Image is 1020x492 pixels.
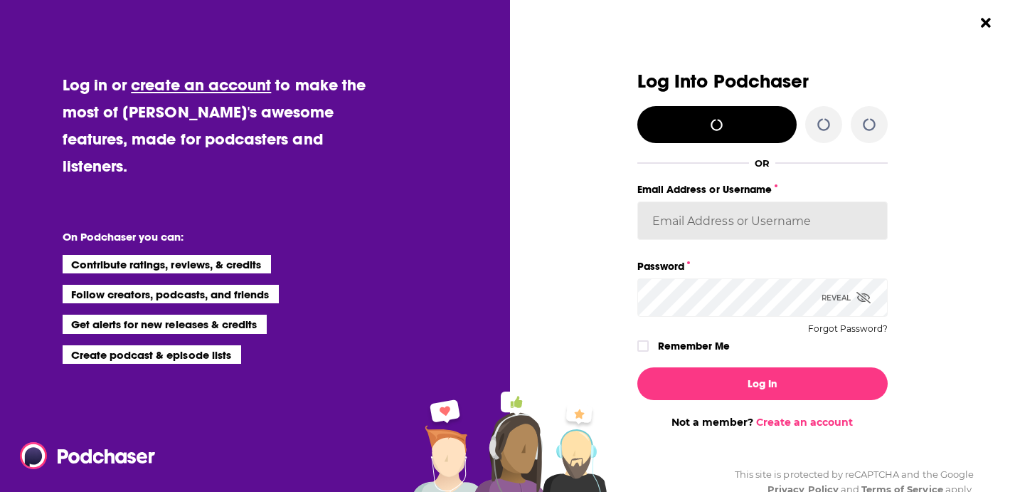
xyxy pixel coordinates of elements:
[822,278,871,317] div: Reveal
[63,315,267,333] li: Get alerts for new releases & credits
[755,157,770,169] div: OR
[63,285,280,303] li: Follow creators, podcasts, and friends
[637,367,888,400] button: Log In
[972,9,999,36] button: Close Button
[637,180,888,199] label: Email Address or Username
[637,71,888,92] h3: Log Into Podchaser
[658,337,730,355] label: Remember Me
[131,75,271,95] a: create an account
[637,201,888,240] input: Email Address or Username
[637,257,888,276] label: Password
[637,416,888,429] div: Not a member?
[756,416,853,429] a: Create an account
[20,442,156,469] img: Podchaser - Follow, Share and Rate Podcasts
[20,442,145,469] a: Podchaser - Follow, Share and Rate Podcasts
[63,255,272,273] li: Contribute ratings, reviews, & credits
[63,345,241,364] li: Create podcast & episode lists
[63,230,347,244] li: On Podchaser you can:
[808,324,888,334] button: Forgot Password?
